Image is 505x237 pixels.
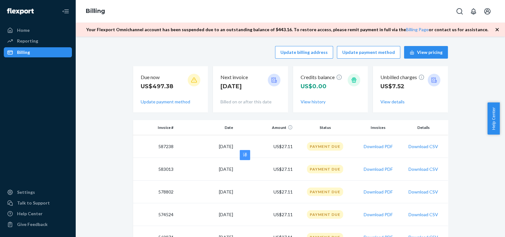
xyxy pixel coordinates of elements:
[404,46,448,59] button: View pricing
[380,99,405,105] button: View details
[4,47,72,57] a: Billing
[4,209,72,219] a: Help Center
[7,8,34,14] img: Flexport logo
[133,158,176,181] td: 583013
[406,27,429,32] a: Billing Page
[401,120,448,135] th: Details
[59,5,72,18] button: Close Navigation
[275,46,333,59] button: Update billing address
[236,135,295,158] td: US$27.11
[307,188,343,196] div: Payment Due
[364,211,393,218] button: Download PDF
[220,99,280,105] p: Billed on or after this date
[301,74,342,81] p: Credits balance
[141,82,173,90] p: US$497.38
[133,181,176,203] td: 578802
[481,5,494,18] button: Open account menu
[220,74,248,81] p: Next invoice
[380,82,425,90] p: US$7.52
[176,203,236,226] td: [DATE]
[4,187,72,197] a: Settings
[408,189,438,195] button: Download CSV
[301,83,326,90] span: US$0.00
[220,82,248,90] p: [DATE]
[176,181,236,203] td: [DATE]
[236,120,295,135] th: Amount
[236,158,295,181] td: US$27.11
[133,203,176,226] td: 574524
[380,74,425,81] p: Unbilled charges
[307,142,343,151] div: Payment Due
[141,74,173,81] p: Due now
[408,211,438,218] button: Download CSV
[133,120,176,135] th: Invoice #
[301,99,326,105] button: View history
[337,46,400,59] button: Update payment method
[364,143,393,150] button: Download PDF
[176,135,236,158] td: [DATE]
[355,120,401,135] th: Invoices
[487,102,500,135] button: Help Center
[364,166,393,172] button: Download PDF
[4,219,72,229] button: Give Feedback
[4,36,72,46] a: Reporting
[141,99,190,105] button: Update payment method
[295,120,355,135] th: Status
[236,203,295,226] td: US$27.11
[17,189,35,195] div: Settings
[408,166,438,172] button: Download CSV
[364,189,393,195] button: Download PDF
[307,165,343,173] div: Payment Due
[408,143,438,150] button: Download CSV
[4,198,72,208] a: Talk to Support
[453,5,466,18] button: Open Search Box
[17,27,30,33] div: Home
[17,49,30,55] div: Billing
[86,26,488,33] p: Your Flexport Omnichannel account has been suspended due to an outstanding balance of $ 443.16 . ...
[133,135,176,158] td: 587238
[17,200,50,206] div: Talk to Support
[240,150,250,160] div: 译
[17,221,48,228] div: Give Feedback
[176,158,236,181] td: [DATE]
[81,2,110,20] ol: breadcrumbs
[86,8,105,14] a: Billing
[176,120,236,135] th: Date
[307,210,343,219] div: Payment Due
[17,38,38,44] div: Reporting
[4,25,72,35] a: Home
[17,211,43,217] div: Help Center
[236,181,295,203] td: US$27.11
[467,5,480,18] button: Open notifications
